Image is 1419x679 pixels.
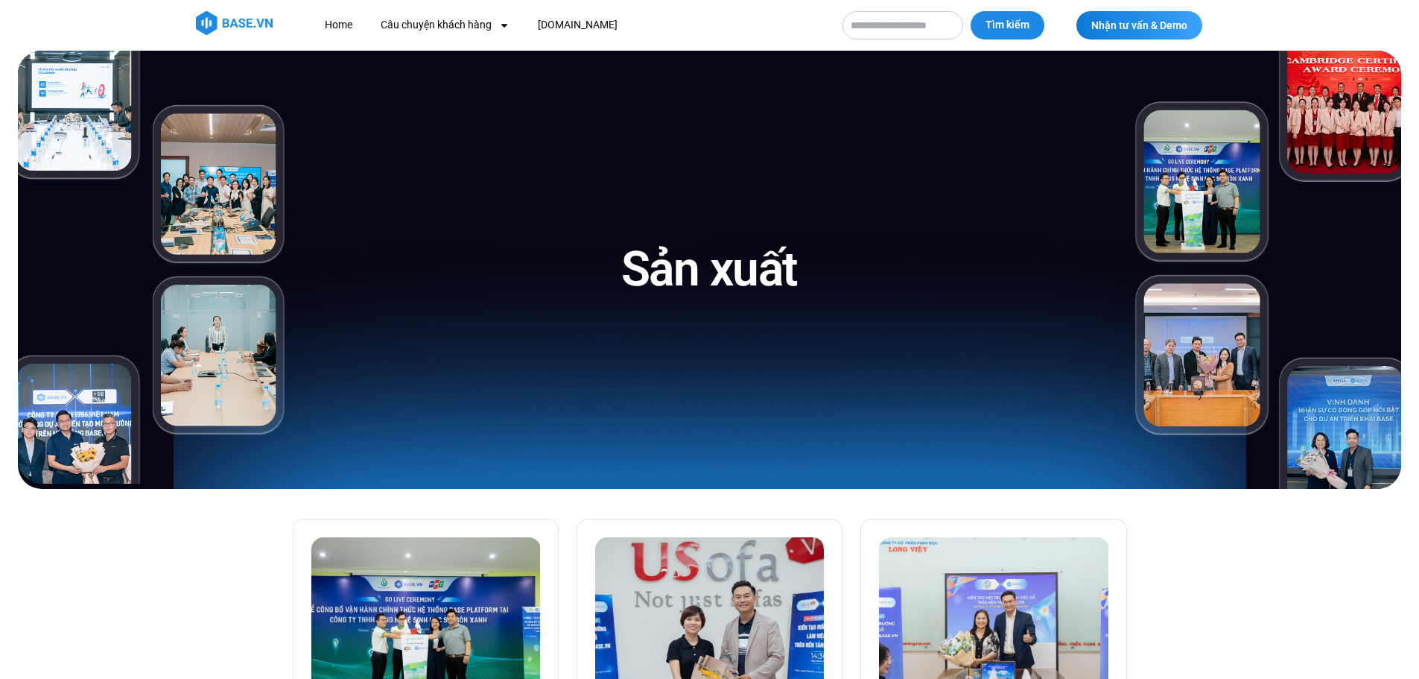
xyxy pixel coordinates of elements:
a: Câu chuyện khách hàng [369,11,521,39]
a: Home [314,11,364,39]
span: Tìm kiếm [985,18,1029,33]
h1: Sản xuất [621,239,798,300]
a: [DOMAIN_NAME] [527,11,629,39]
button: Tìm kiếm [971,11,1044,40]
nav: Menu [314,11,828,39]
a: Nhận tư vấn & Demo [1076,11,1202,40]
span: Nhận tư vấn & Demo [1091,20,1187,31]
